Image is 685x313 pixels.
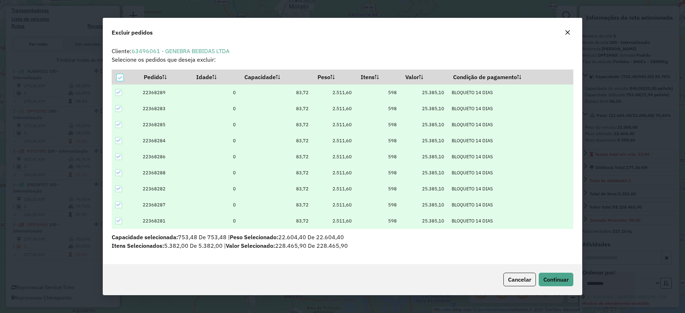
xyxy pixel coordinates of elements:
[313,165,356,181] td: 2.511,60
[401,181,448,197] td: 25.385,10
[448,70,573,84] th: Condição de pagamento
[112,241,573,250] p: 228.465,90 De 228.465,90
[313,213,356,229] td: 2.511,60
[112,55,573,64] p: Selecione os pedidos que deseja excluir:
[139,149,191,165] td: 22368286
[239,213,313,229] td: 83,72
[239,101,313,117] td: 83,72
[401,149,448,165] td: 25.385,10
[112,234,178,241] span: Capacidade selecionada:
[448,213,573,229] td: BLOQUETO 14 DIAS
[356,213,401,229] td: 598
[139,117,191,133] td: 22368285
[356,117,401,133] td: 598
[191,165,239,181] td: 0
[139,165,191,181] td: 22368288
[313,197,356,213] td: 2.511,60
[191,117,239,133] td: 0
[239,181,313,197] td: 83,72
[191,213,239,229] td: 0
[239,117,313,133] td: 83,72
[239,133,313,149] td: 83,72
[448,101,573,117] td: BLOQUETO 14 DIAS
[401,165,448,181] td: 25.385,10
[356,165,401,181] td: 598
[356,70,401,84] th: Itens
[239,84,313,101] td: 83,72
[356,149,401,165] td: 598
[356,181,401,197] td: 598
[356,133,401,149] td: 598
[191,197,239,213] td: 0
[356,101,401,117] td: 598
[112,28,153,37] span: Excluir pedidos
[313,84,356,101] td: 2.511,60
[448,197,573,213] td: BLOQUETO 14 DIAS
[139,84,191,101] td: 22368289
[448,181,573,197] td: BLOQUETO 14 DIAS
[112,242,164,249] span: Itens Selecionados:
[239,197,313,213] td: 83,72
[112,242,226,249] span: 5.382,00 De 5.382,00 |
[508,276,531,283] span: Cancelar
[191,70,239,84] th: Idade
[448,149,573,165] td: BLOQUETO 14 DIAS
[539,273,573,286] button: Continuar
[112,233,573,241] p: 753,48 De 753,48 | 22.604,40 De 22.604,40
[239,70,313,84] th: Capacidade
[139,70,191,84] th: Pedido
[313,181,356,197] td: 2.511,60
[401,197,448,213] td: 25.385,10
[239,165,313,181] td: 83,72
[191,84,239,101] td: 0
[313,149,356,165] td: 2.511,60
[226,242,275,249] span: Valor Selecionado:
[401,101,448,117] td: 25.385,10
[313,101,356,117] td: 2.511,60
[191,181,239,197] td: 0
[139,133,191,149] td: 22368284
[401,70,448,84] th: Valor
[191,101,239,117] td: 0
[139,181,191,197] td: 22368282
[448,117,573,133] td: BLOQUETO 14 DIAS
[448,165,573,181] td: BLOQUETO 14 DIAS
[401,133,448,149] td: 25.385,10
[356,84,401,101] td: 598
[139,101,191,117] td: 22368283
[356,197,401,213] td: 598
[401,117,448,133] td: 25.385,10
[313,133,356,149] td: 2.511,60
[448,84,573,101] td: BLOQUETO 14 DIAS
[448,133,573,149] td: BLOQUETO 14 DIAS
[313,117,356,133] td: 2.511,60
[239,149,313,165] td: 83,72
[132,47,229,55] a: 63496061 - GENEBRA BEBIDAS LTDA
[139,197,191,213] td: 22368287
[401,84,448,101] td: 25.385,10
[503,273,536,286] button: Cancelar
[313,70,356,84] th: Peso
[230,234,278,241] span: Peso Selecionado:
[191,149,239,165] td: 0
[191,133,239,149] td: 0
[543,276,569,283] span: Continuar
[139,213,191,229] td: 22368281
[112,47,229,55] span: Cliente:
[401,213,448,229] td: 25.385,10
